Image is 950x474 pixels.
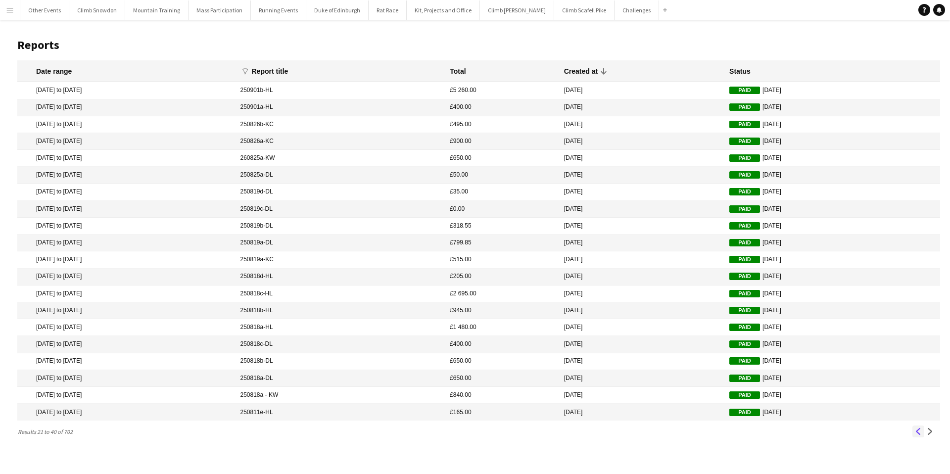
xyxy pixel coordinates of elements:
mat-cell: [DATE] [724,251,940,268]
mat-cell: £318.55 [445,218,559,235]
mat-cell: [DATE] to [DATE] [17,82,236,99]
mat-cell: [DATE] [559,387,724,404]
button: Kit, Projects and Office [407,0,480,20]
span: Paid [729,103,760,111]
mat-cell: 250811e-HL [236,404,445,421]
span: Paid [729,375,760,382]
mat-cell: [DATE] to [DATE] [17,353,236,370]
mat-cell: [DATE] [559,353,724,370]
mat-cell: 250901b-HL [236,82,445,99]
mat-cell: [DATE] [559,251,724,268]
mat-cell: [DATE] to [DATE] [17,269,236,285]
mat-cell: £650.00 [445,370,559,387]
mat-cell: [DATE] [724,285,940,302]
mat-cell: 250819b-DL [236,218,445,235]
mat-cell: [DATE] to [DATE] [17,116,236,133]
div: Total [450,67,466,76]
mat-cell: £945.00 [445,302,559,319]
mat-cell: [DATE] [724,218,940,235]
mat-cell: 250818c-HL [236,285,445,302]
span: Paid [729,290,760,297]
mat-cell: 250819a-DL [236,235,445,251]
mat-cell: £35.00 [445,184,559,201]
mat-cell: 250818d-HL [236,269,445,285]
mat-cell: [DATE] [724,387,940,404]
mat-cell: £799.85 [445,235,559,251]
button: Other Events [20,0,69,20]
mat-cell: [DATE] to [DATE] [17,201,236,218]
mat-cell: [DATE] to [DATE] [17,336,236,353]
mat-cell: £5 260.00 [445,82,559,99]
mat-cell: [DATE] [724,319,940,336]
span: Paid [729,222,760,230]
mat-cell: [DATE] to [DATE] [17,302,236,319]
span: Paid [729,391,760,399]
span: Paid [729,138,760,145]
mat-cell: [DATE] to [DATE] [17,251,236,268]
span: Paid [729,154,760,162]
mat-cell: [DATE] [724,184,940,201]
mat-cell: £0.00 [445,201,559,218]
button: Climb [PERSON_NAME] [480,0,554,20]
mat-cell: [DATE] to [DATE] [17,184,236,201]
mat-cell: [DATE] [724,370,940,387]
h1: Reports [17,38,940,52]
button: Running Events [251,0,306,20]
mat-cell: 250826a-KC [236,133,445,150]
mat-cell: [DATE] [559,218,724,235]
mat-cell: [DATE] [559,150,724,167]
mat-cell: £400.00 [445,99,559,116]
mat-cell: [DATE] to [DATE] [17,133,236,150]
mat-cell: 250818c-DL [236,336,445,353]
mat-cell: [DATE] [559,235,724,251]
mat-cell: [DATE] [724,404,940,421]
mat-cell: [DATE] [724,133,940,150]
mat-cell: [DATE] [724,99,940,116]
mat-cell: £650.00 [445,150,559,167]
mat-cell: 250819d-DL [236,184,445,201]
mat-cell: [DATE] [559,370,724,387]
mat-cell: [DATE] [724,201,940,218]
mat-cell: £205.00 [445,269,559,285]
mat-cell: [DATE] [559,184,724,201]
mat-cell: 250819c-DL [236,201,445,218]
mat-cell: 250818a - KW [236,387,445,404]
span: Paid [729,340,760,348]
mat-cell: [DATE] [724,269,940,285]
mat-cell: [DATE] [724,150,940,167]
mat-cell: £400.00 [445,336,559,353]
mat-cell: [DATE] [724,82,940,99]
span: Paid [729,307,760,314]
mat-cell: £515.00 [445,251,559,268]
mat-cell: [DATE] to [DATE] [17,285,236,302]
mat-cell: [DATE] [724,336,940,353]
mat-cell: [DATE] [559,133,724,150]
div: Date range [36,67,72,76]
div: Created at [564,67,607,76]
mat-cell: [DATE] to [DATE] [17,387,236,404]
mat-cell: [DATE] to [DATE] [17,99,236,116]
span: Paid [729,256,760,263]
button: Duke of Edinburgh [306,0,369,20]
span: Paid [729,171,760,179]
div: Status [729,67,751,76]
mat-cell: £495.00 [445,116,559,133]
mat-cell: [DATE] to [DATE] [17,235,236,251]
mat-cell: £840.00 [445,387,559,404]
span: Paid [729,205,760,213]
mat-cell: 260825a-KW [236,150,445,167]
span: Paid [729,239,760,246]
mat-cell: 250818a-DL [236,370,445,387]
span: Paid [729,357,760,365]
mat-cell: 250825a-DL [236,167,445,184]
mat-cell: [DATE] [559,319,724,336]
mat-cell: 250826b-KC [236,116,445,133]
mat-cell: £900.00 [445,133,559,150]
mat-cell: £1 480.00 [445,319,559,336]
mat-cell: [DATE] [559,404,724,421]
mat-cell: [DATE] to [DATE] [17,150,236,167]
mat-cell: [DATE] to [DATE] [17,167,236,184]
mat-cell: 250901a-HL [236,99,445,116]
span: Paid [729,409,760,416]
mat-cell: 250818a-HL [236,319,445,336]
